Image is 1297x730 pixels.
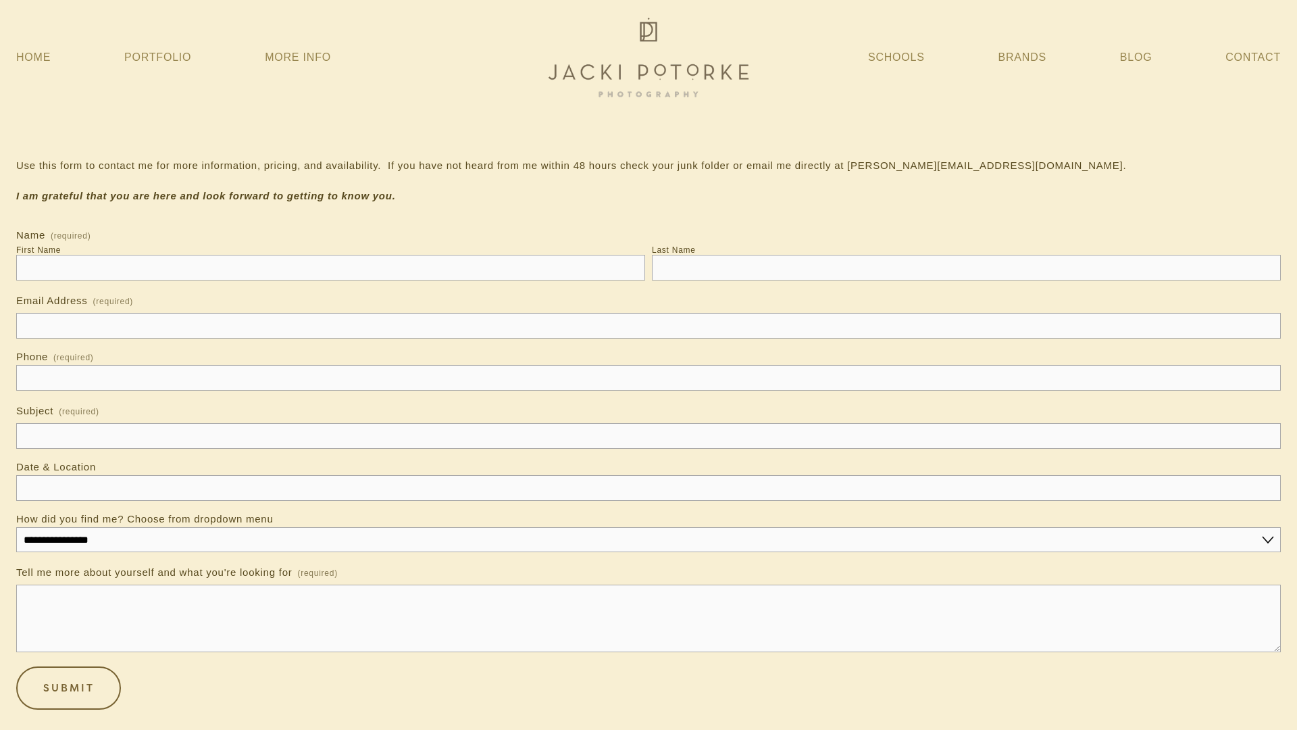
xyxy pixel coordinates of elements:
span: (required) [59,403,99,420]
div: Last Name [652,245,696,255]
span: Submit [43,681,95,695]
span: (required) [297,564,338,582]
span: Name [16,229,45,241]
span: Tell me more about yourself and what you're looking for [16,566,292,578]
a: Blog [1120,45,1152,70]
span: Date & Location [16,461,96,472]
a: Contact [1225,45,1281,70]
span: (required) [53,354,94,362]
p: Use this form to contact me for more information, pricing, and availability. If you have not hear... [16,155,1281,176]
em: I am grateful that you are here and look forward to getting to know you. [16,190,396,201]
select: How did you find me? Choose from dropdown menu [16,527,1281,552]
button: SubmitSubmit [16,666,121,710]
span: How did you find me? Choose from dropdown menu [16,513,274,525]
span: (required) [51,232,91,240]
span: Email Address [16,295,88,306]
span: Phone [16,351,48,362]
div: First Name [16,245,61,255]
a: Home [16,45,51,70]
img: Jacki Potorke Sacramento Family Photographer [540,14,757,101]
a: Schools [868,45,925,70]
a: More Info [265,45,331,70]
span: (required) [93,293,134,310]
a: Portfolio [124,51,191,63]
span: Subject [16,405,53,416]
a: Brands [998,45,1046,70]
